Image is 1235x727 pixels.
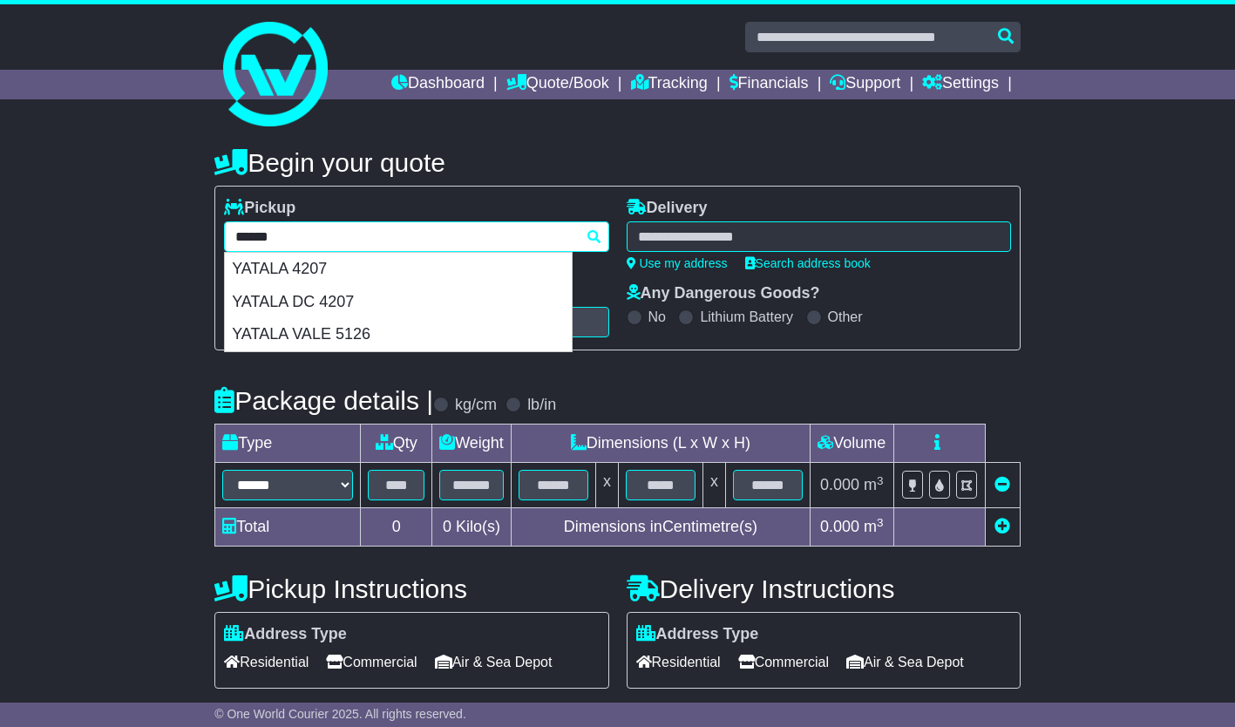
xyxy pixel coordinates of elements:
span: Commercial [738,649,829,676]
a: Dashboard [391,70,485,99]
label: Other [828,309,863,325]
label: kg/cm [455,396,497,415]
a: Tracking [631,70,708,99]
div: YATALA VALE 5126 [225,318,572,351]
td: Type [215,425,361,463]
span: Residential [636,649,721,676]
a: Financials [729,70,809,99]
h4: Pickup Instructions [214,574,608,603]
span: Residential [224,649,309,676]
span: 0.000 [820,518,859,535]
td: Weight [432,425,512,463]
a: Quote/Book [506,70,609,99]
span: 0.000 [820,476,859,493]
td: Total [215,508,361,547]
label: Delivery [627,199,708,218]
label: Any Dangerous Goods? [627,284,820,303]
label: No [648,309,666,325]
typeahead: Please provide city [224,221,608,252]
sup: 3 [877,516,884,529]
td: Dimensions in Centimetre(s) [511,508,810,547]
td: x [595,463,618,508]
label: Address Type [636,625,759,644]
label: Address Type [224,625,347,644]
div: YATALA 4207 [225,253,572,286]
a: Use my address [627,256,728,270]
a: Remove this item [994,476,1010,493]
span: m [864,518,884,535]
h4: Delivery Instructions [627,574,1021,603]
sup: 3 [877,474,884,487]
a: Search address book [745,256,871,270]
h4: Begin your quote [214,148,1021,177]
td: Kilo(s) [432,508,512,547]
td: 0 [361,508,432,547]
span: © One World Courier 2025. All rights reserved. [214,707,466,721]
span: Air & Sea Depot [435,649,553,676]
div: YATALA DC 4207 [225,286,572,319]
h4: Package details | [214,386,433,415]
span: Commercial [326,649,417,676]
label: Lithium Battery [700,309,793,325]
td: Dimensions (L x W x H) [511,425,810,463]
span: 0 [443,518,451,535]
td: Volume [810,425,893,463]
label: Pickup [224,199,295,218]
a: Add new item [994,518,1010,535]
td: Qty [361,425,432,463]
td: x [702,463,725,508]
span: m [864,476,884,493]
a: Settings [922,70,999,99]
a: Support [830,70,900,99]
label: lb/in [527,396,556,415]
span: Air & Sea Depot [846,649,964,676]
